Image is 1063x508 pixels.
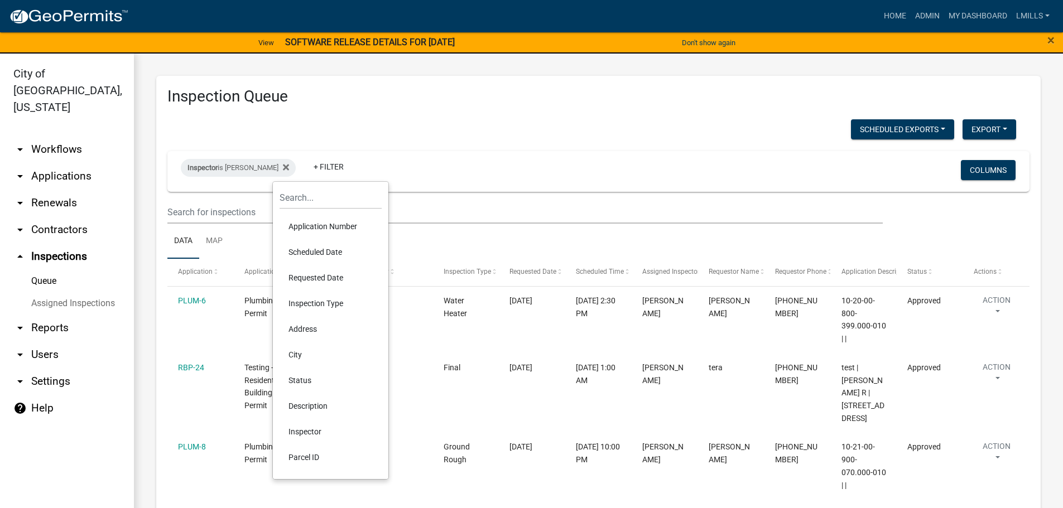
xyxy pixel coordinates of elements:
[907,296,941,305] span: Approved
[178,442,206,451] a: PLUM-8
[244,442,277,464] span: Plumbing Permit
[444,363,460,372] span: Final
[576,361,621,387] div: [DATE] 1:00 AM
[963,119,1016,139] button: Export
[280,291,382,316] li: Inspection Type
[775,268,826,275] span: Requestor Phone
[1012,6,1054,27] a: lmills
[879,6,911,27] a: Home
[974,441,1019,468] button: Action
[709,363,723,372] span: tera
[907,363,941,372] span: Approved
[13,401,27,415] i: help
[244,268,295,275] span: Application Type
[576,441,621,466] div: [DATE] 10:00 PM
[841,363,884,423] span: test | Smith Austin R | 16 WOODLAND ROAD
[841,268,912,275] span: Application Description
[13,170,27,183] i: arrow_drop_down
[509,268,556,275] span: Requested Date
[642,442,684,464] span: Jeremy Ramsey
[911,6,944,27] a: Admin
[509,363,532,372] span: 05/10/2022
[280,316,382,342] li: Address
[775,442,817,464] span: 812-285-6414
[764,259,831,286] datatable-header-cell: Requestor Phone
[632,259,698,286] datatable-header-cell: Assigned Inspector
[199,224,229,259] a: Map
[576,268,624,275] span: Scheduled Time
[709,268,759,275] span: Requestor Name
[13,143,27,156] i: arrow_drop_down
[13,348,27,361] i: arrow_drop_down
[181,159,296,177] div: is [PERSON_NAME]
[576,294,621,320] div: [DATE] 2:30 PM
[961,160,1016,180] button: Columns
[187,163,218,172] span: Inspector
[974,294,1019,322] button: Action
[167,224,199,259] a: Data
[444,442,470,464] span: Ground Rough
[509,442,532,451] span: 05/19/2022
[775,363,817,385] span: 502-330-5029
[565,259,632,286] datatable-header-cell: Scheduled Time
[1047,32,1055,48] span: ×
[280,419,382,444] li: Inspector
[444,296,467,318] span: Water Heater
[280,186,382,209] input: Search...
[775,296,817,318] span: 502-712-1406
[13,321,27,335] i: arrow_drop_down
[974,361,1019,389] button: Action
[509,296,532,305] span: 05/10/2022
[841,296,886,343] span: 10-20-00-800-399.000-010 | |
[677,33,740,52] button: Don't show again
[709,296,750,318] span: Desiree Murray
[178,363,204,372] a: RBP-24
[280,214,382,239] li: Application Number
[13,250,27,263] i: arrow_drop_up
[280,393,382,419] li: Description
[280,367,382,393] li: Status
[13,223,27,236] i: arrow_drop_down
[907,442,941,451] span: Approved
[244,296,277,318] span: Plumbing Permit
[944,6,1012,27] a: My Dashboard
[851,119,954,139] button: Scheduled Exports
[907,268,927,275] span: Status
[254,33,278,52] a: View
[280,265,382,291] li: Requested Date
[280,444,382,470] li: Parcel ID
[13,375,27,388] i: arrow_drop_down
[642,363,684,385] span: Jeremy Ramsey
[709,442,750,464] span: mary
[244,363,282,410] span: Testing - Residential Building Permit
[432,259,499,286] datatable-header-cell: Inspection Type
[167,259,234,286] datatable-header-cell: Application
[830,259,897,286] datatable-header-cell: Application Description
[1047,33,1055,47] button: Close
[167,201,883,224] input: Search for inspections
[841,442,886,489] span: 10-21-00-900-070.000-010 | |
[285,37,455,47] strong: SOFTWARE RELEASE DETAILS FOR [DATE]
[642,296,684,318] span: Jeremy Ramsey
[167,87,1030,106] h3: Inspection Queue
[367,259,433,286] datatable-header-cell: City
[305,157,353,177] a: + Filter
[444,268,491,275] span: Inspection Type
[178,268,213,275] span: Application
[178,296,206,305] a: PLUM-6
[280,342,382,367] li: City
[642,268,700,275] span: Assigned Inspector
[963,259,1030,286] datatable-header-cell: Actions
[234,259,300,286] datatable-header-cell: Application Type
[13,196,27,210] i: arrow_drop_down
[698,259,764,286] datatable-header-cell: Requestor Name
[974,268,997,275] span: Actions
[897,259,963,286] datatable-header-cell: Status
[499,259,565,286] datatable-header-cell: Requested Date
[280,239,382,265] li: Scheduled Date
